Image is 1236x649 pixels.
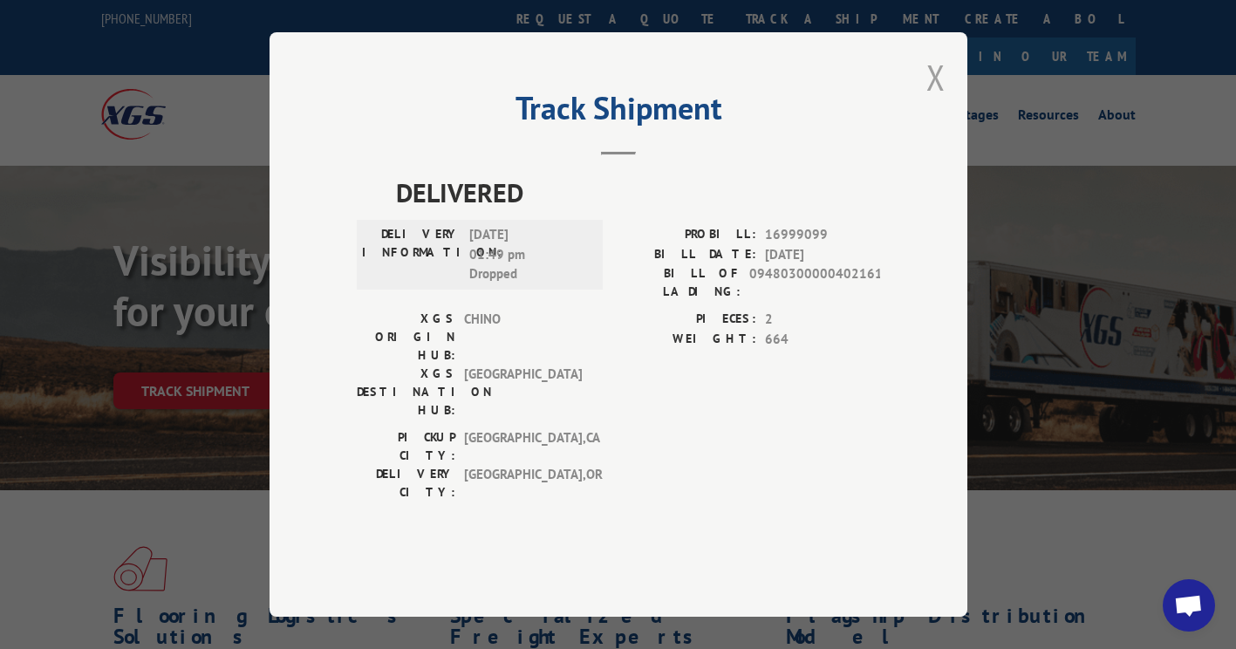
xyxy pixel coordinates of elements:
span: DELIVERED [396,173,880,212]
button: Close modal [926,54,946,100]
label: WEIGHT: [618,330,756,350]
span: [GEOGRAPHIC_DATA] , OR [464,465,582,502]
label: DELIVERY INFORMATION: [362,225,461,284]
label: XGS DESTINATION HUB: [357,365,455,420]
span: [GEOGRAPHIC_DATA] , CA [464,428,582,465]
label: PROBILL: [618,225,756,245]
span: 09480300000402161 [749,264,880,301]
label: BILL DATE: [618,245,756,265]
label: DELIVERY CITY: [357,465,455,502]
span: [DATE] 01:49 pm Dropped [469,225,587,284]
label: XGS ORIGIN HUB: [357,310,455,365]
span: 16999099 [765,225,880,245]
span: CHINO [464,310,582,365]
label: PICKUP CITY: [357,428,455,465]
span: 664 [765,330,880,350]
label: BILL OF LADING: [618,264,741,301]
div: Open chat [1163,579,1215,632]
span: 2 [765,310,880,330]
h2: Track Shipment [357,96,880,129]
span: [GEOGRAPHIC_DATA] [464,365,582,420]
span: [DATE] [765,245,880,265]
label: PIECES: [618,310,756,330]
